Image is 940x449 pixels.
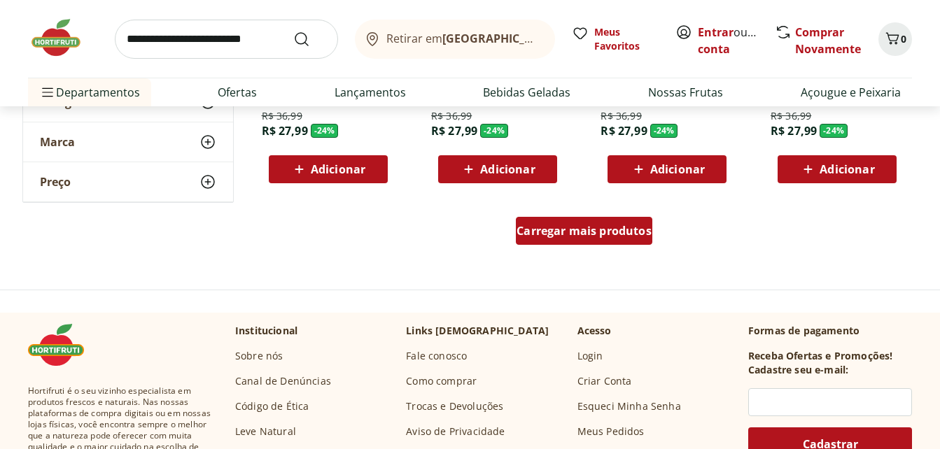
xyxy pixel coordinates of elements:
button: Preço [23,162,233,201]
button: Adicionar [778,155,897,183]
img: Hortifruti [28,324,98,366]
a: Carregar mais produtos [516,217,652,250]
input: search [115,20,338,59]
span: Adicionar [820,164,874,175]
a: Bebidas Geladas [483,84,570,101]
b: [GEOGRAPHIC_DATA]/[GEOGRAPHIC_DATA] [442,31,678,46]
span: Preço [40,175,71,189]
span: R$ 27,99 [771,123,817,138]
p: Institucional [235,324,297,338]
span: Departamentos [39,76,140,109]
a: Sobre nós [235,349,283,363]
button: Carrinho [878,22,912,56]
button: Adicionar [269,155,388,183]
button: Retirar em[GEOGRAPHIC_DATA]/[GEOGRAPHIC_DATA] [355,20,555,59]
span: - 24 % [480,124,508,138]
a: Leve Natural [235,425,296,439]
span: R$ 36,99 [771,109,811,123]
span: R$ 36,99 [262,109,302,123]
button: Marca [23,122,233,162]
a: Como comprar [406,374,477,388]
h3: Receba Ofertas e Promoções! [748,349,892,363]
a: Trocas e Devoluções [406,399,503,413]
span: Adicionar [480,164,535,175]
a: Criar Conta [577,374,632,388]
span: R$ 36,99 [601,109,641,123]
a: Nossas Frutas [648,84,723,101]
a: Meus Pedidos [577,425,645,439]
a: Lançamentos [335,84,406,101]
span: Retirar em [386,32,541,45]
span: - 24 % [650,124,678,138]
p: Formas de pagamento [748,324,912,338]
h3: Cadastre seu e-mail: [748,363,848,377]
p: Acesso [577,324,612,338]
a: Comprar Novamente [795,24,861,57]
button: Submit Search [293,31,327,48]
span: Marca [40,135,75,149]
span: Adicionar [650,164,705,175]
a: Código de Ética [235,399,309,413]
a: Esqueci Minha Senha [577,399,681,413]
a: Entrar [698,24,734,40]
button: Adicionar [438,155,557,183]
span: R$ 36,99 [431,109,472,123]
a: Ofertas [218,84,257,101]
span: Carregar mais produtos [517,225,652,236]
span: ou [698,24,760,57]
span: 0 [901,32,906,45]
a: Fale conosco [406,349,467,363]
button: Adicionar [608,155,727,183]
a: Login [577,349,603,363]
button: Menu [39,76,56,109]
a: Canal de Denúncias [235,374,331,388]
span: - 24 % [311,124,339,138]
span: R$ 27,99 [262,123,308,138]
span: Meus Favoritos [594,25,659,53]
a: Criar conta [698,24,775,57]
a: Açougue e Peixaria [801,84,901,101]
span: R$ 27,99 [601,123,647,138]
span: R$ 27,99 [431,123,477,138]
a: Meus Favoritos [572,25,659,53]
span: - 24 % [820,124,848,138]
img: Hortifruti [28,17,98,59]
span: Adicionar [311,164,365,175]
p: Links [DEMOGRAPHIC_DATA] [406,324,549,338]
a: Aviso de Privacidade [406,425,505,439]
